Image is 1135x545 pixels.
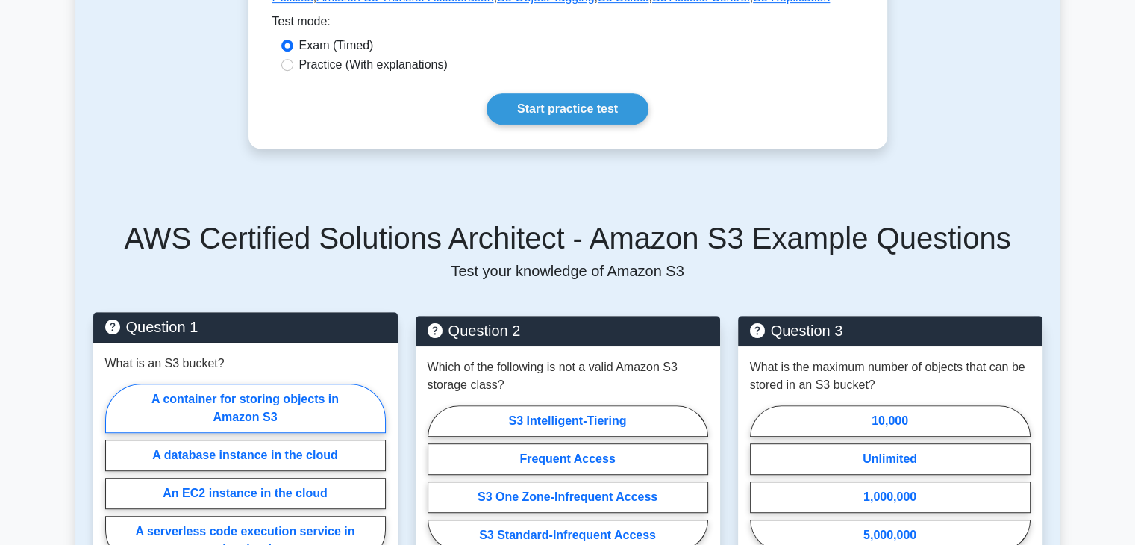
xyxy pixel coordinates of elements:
p: Which of the following is not a valid Amazon S3 storage class? [428,358,708,394]
label: S3 One Zone-Infrequent Access [428,482,708,513]
h5: Question 3 [750,322,1031,340]
div: Test mode: [272,13,863,37]
a: Start practice test [487,93,648,125]
p: Test your knowledge of Amazon S3 [93,262,1042,280]
h5: Question 2 [428,322,708,340]
label: S3 Intelligent-Tiering [428,405,708,437]
label: A container for storing objects in Amazon S3 [105,384,386,433]
h5: Question 1 [105,318,386,336]
p: What is an S3 bucket? [105,355,225,373]
label: 1,000,000 [750,482,1031,513]
h5: AWS Certified Solutions Architect - Amazon S3 Example Questions [93,220,1042,256]
p: What is the maximum number of objects that can be stored in an S3 bucket? [750,358,1031,394]
label: An EC2 instance in the cloud [105,478,386,509]
label: A database instance in the cloud [105,440,386,471]
label: Practice (With explanations) [299,56,448,74]
label: Frequent Access [428,443,708,475]
label: Exam (Timed) [299,37,374,54]
label: 10,000 [750,405,1031,437]
label: Unlimited [750,443,1031,475]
